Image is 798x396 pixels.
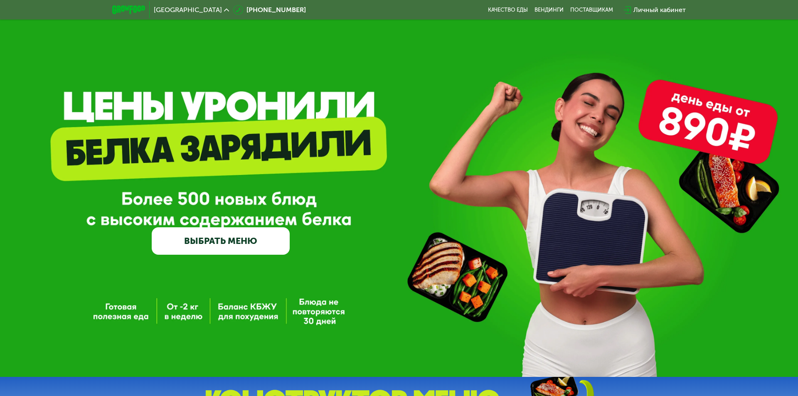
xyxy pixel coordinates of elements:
[152,227,290,255] a: ВЫБРАТЬ МЕНЮ
[233,5,306,15] a: [PHONE_NUMBER]
[154,7,222,13] span: [GEOGRAPHIC_DATA]
[488,7,528,13] a: Качество еды
[570,7,613,13] div: поставщикам
[633,5,686,15] div: Личный кабинет
[534,7,564,13] a: Вендинги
